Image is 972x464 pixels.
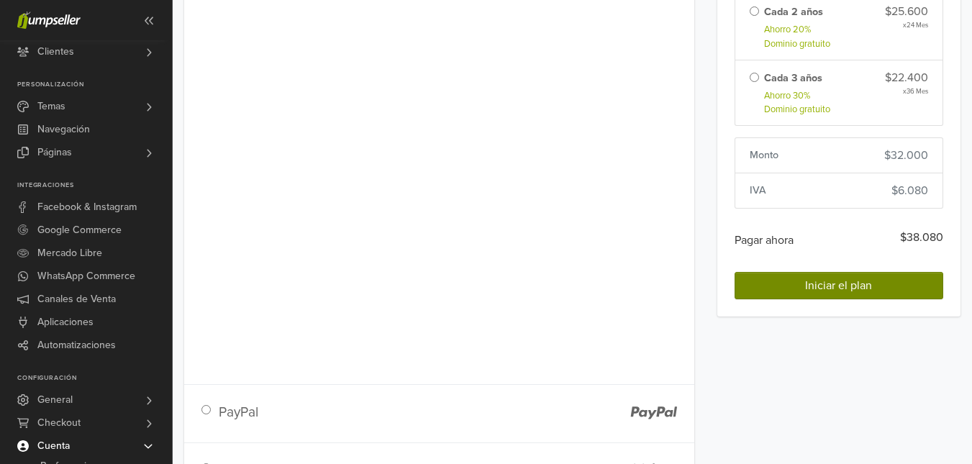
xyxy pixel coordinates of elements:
span: Canales de Venta [37,288,116,311]
span: WhatsApp Commerce [37,265,135,288]
span: Cuenta [37,435,70,458]
label: Cada 2 años [764,4,823,20]
span: $32.000 [884,147,928,164]
span: Iniciar el plan [805,278,872,293]
span: Mercado Libre [37,242,102,265]
span: x 36 Mes [903,86,928,96]
span: $38.080 [900,229,943,252]
small: Dominio gratuito [764,37,830,51]
span: Facebook & Instagram [37,196,137,219]
p: Integraciones [17,181,172,190]
span: $25.600 [885,3,928,20]
p: Configuración [17,374,172,383]
span: x 24 Mes [903,20,928,30]
h6: IVA [750,182,766,199]
span: Checkout [37,411,81,435]
span: Navegación [37,118,90,141]
label: Cada 3 años [764,70,822,86]
p: Personalización [17,81,172,89]
span: Aplicaciones [37,311,94,334]
button: Iniciar el plan [735,272,943,299]
span: General [37,388,73,411]
span: Páginas [37,141,72,164]
small: Ahorro 20% [764,23,830,37]
span: Temas [37,95,65,118]
span: $22.400 [885,69,928,86]
span: Google Commerce [37,219,122,242]
span: Automatizaciones [37,334,116,357]
h6: Monto [750,147,778,163]
small: Dominio gratuito [764,103,830,117]
span: $6.080 [891,182,928,199]
small: Ahorro 30% [764,89,830,103]
span: Clientes [37,40,74,63]
span: Pagar ahora [735,229,794,252]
